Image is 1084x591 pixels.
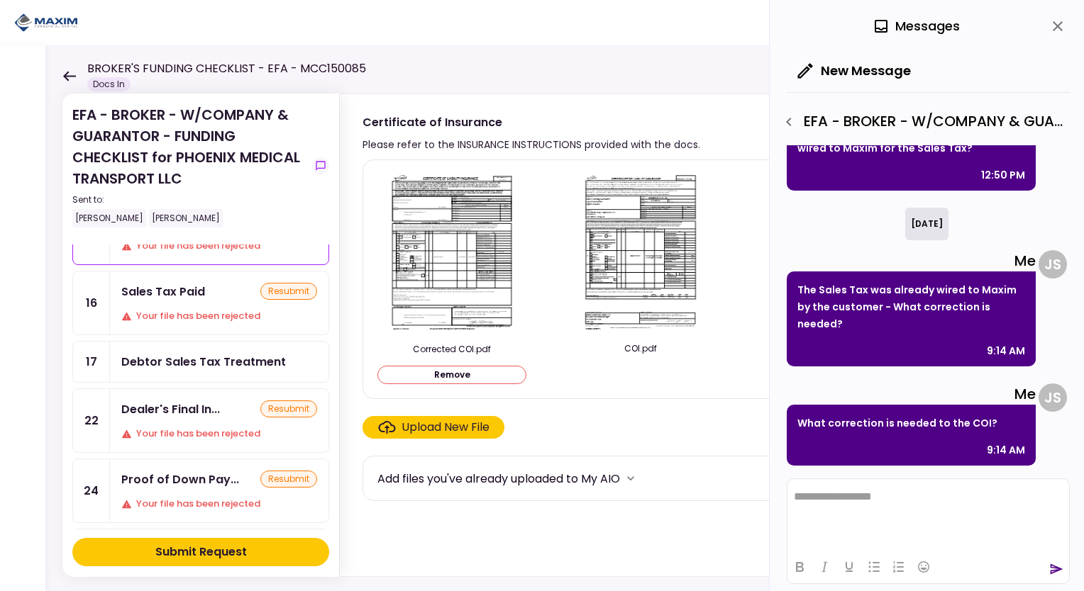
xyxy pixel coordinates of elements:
[887,557,911,577] button: Numbered list
[72,388,329,453] a: 22Dealer's Final InvoiceresubmitYour file has been rejected
[72,458,329,523] a: 24Proof of Down Payment 1resubmitYour file has been rejected
[73,389,110,452] div: 22
[862,557,886,577] button: Bullet list
[797,415,1025,432] p: What correction is needed to the COI?
[1039,383,1067,412] div: J S
[981,167,1025,184] div: 12:50 PM
[72,193,306,206] div: Sent to:
[377,470,620,488] div: Add files you've already uploaded to My AIO
[787,383,1036,405] div: Me
[363,416,504,439] span: Click here to upload the required document
[912,557,936,577] button: Emojis
[905,208,948,240] div: [DATE]
[566,342,715,355] div: COI.pdf
[777,110,1070,134] div: EFA - BROKER - W/COMPANY & GUARANTOR - FUNDING CHECKLIST - Sales Tax Paid
[837,557,861,577] button: Underline
[73,342,110,382] div: 17
[73,459,110,522] div: 24
[377,366,526,384] button: Remove
[339,94,1056,577] div: Certificate of InsurancePlease refer to the INSURANCE INSTRUCTIONS provided with the docs.uploade...
[87,60,366,77] h1: BROKER'S FUNDING CHECKLIST - EFA - MCC150085
[1046,14,1070,38] button: close
[812,557,836,577] button: Italic
[121,353,286,371] div: Debtor Sales Tax Treatment
[72,341,329,383] a: 17Debtor Sales Tax Treatment
[149,209,223,227] div: [PERSON_NAME]
[987,342,1025,359] div: 9:14 AM
[87,77,131,91] div: Docs In
[121,309,317,323] div: Your file has been rejected
[260,471,317,488] div: resubmit
[121,283,205,300] div: Sales Tax Paid
[787,250,1036,271] div: Me
[620,468,641,489] button: more
[121,497,317,511] div: Your file has been rejected
[1039,250,1067,278] div: J S
[363,136,700,153] div: Please refer to the INSURANCE INSTRUCTIONS provided with the docs.
[260,400,317,417] div: resubmit
[377,343,526,356] div: Corrected COI.pdf
[121,471,239,488] div: Proof of Down Payment 1
[1049,562,1063,576] button: send
[312,157,329,174] button: show-messages
[14,12,78,33] img: Partner icon
[260,283,317,300] div: resubmit
[787,557,812,577] button: Bold
[121,239,317,253] div: Your file has been rejected
[72,209,146,227] div: [PERSON_NAME]
[402,419,490,436] div: Upload New File
[155,544,247,561] div: Submit Request
[73,271,110,334] div: 16
[72,271,329,335] a: 16Sales Tax PaidresubmitYour file has been rejected
[787,52,922,89] button: New Message
[797,281,1025,332] p: The Sales Tax was already wired to Maxim by the customer - What correction is needed?
[787,479,1069,550] iframe: Rich Text Area
[987,441,1025,458] div: 9:14 AM
[121,427,317,441] div: Your file has been rejected
[363,113,700,131] div: Certificate of Insurance
[72,104,306,227] div: EFA - BROKER - W/COMPANY & GUARANTOR - FUNDING CHECKLIST for PHOENIX MEDICAL TRANSPORT LLC
[121,400,220,418] div: Dealer's Final Invoice
[72,529,329,570] a: 35Interview
[72,538,329,566] button: Submit Request
[873,16,960,37] div: Messages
